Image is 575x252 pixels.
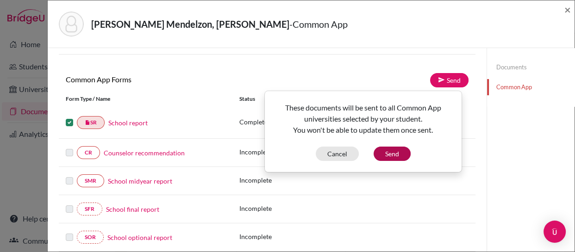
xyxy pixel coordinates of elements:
[77,203,102,215] a: SFR
[430,73,469,87] a: Send
[239,175,335,185] p: Incomplete
[59,95,232,103] div: Form Type / Name
[374,147,411,161] button: Send
[289,18,348,30] span: - Common App
[487,79,575,95] a: Common App
[239,203,335,213] p: Incomplete
[487,59,575,75] a: Documents
[77,146,100,159] a: CR
[564,4,571,15] button: Close
[108,118,148,128] a: School report
[239,147,335,157] p: Incomplete
[239,232,335,241] p: Incomplete
[316,147,359,161] button: Cancel
[108,176,172,186] a: School midyear report
[544,221,566,243] div: Open Intercom Messenger
[85,120,90,125] i: insert_drive_file
[264,91,462,172] div: Send
[91,18,289,30] strong: [PERSON_NAME] Mendelzon, [PERSON_NAME]
[104,148,185,158] a: Counselor recommendation
[107,233,172,242] a: School optional report
[239,95,335,103] div: Status
[77,116,105,129] a: insert_drive_fileSR
[77,174,104,187] a: SMR
[564,3,571,16] span: ×
[59,75,267,84] h6: Common App Forms
[239,117,335,127] p: Complete
[106,204,159,214] a: School final report
[272,102,454,135] p: These documents will be sent to all Common App universities selected by your student. You won't b...
[77,231,104,244] a: SOR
